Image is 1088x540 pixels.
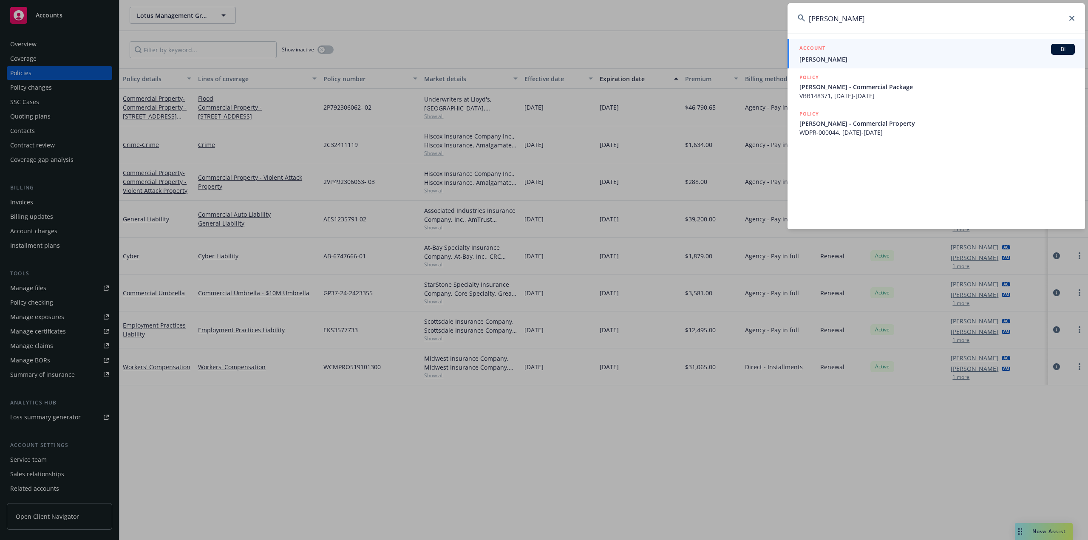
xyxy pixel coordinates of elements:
[788,68,1085,105] a: POLICY[PERSON_NAME] - Commercial PackageVBB148371, [DATE]-[DATE]
[799,110,819,118] h5: POLICY
[799,44,825,54] h5: ACCOUNT
[799,73,819,82] h5: POLICY
[799,55,1075,64] span: [PERSON_NAME]
[799,128,1075,137] span: WDPR-000044, [DATE]-[DATE]
[799,119,1075,128] span: [PERSON_NAME] - Commercial Property
[788,39,1085,68] a: ACCOUNTBI[PERSON_NAME]
[788,3,1085,34] input: Search...
[788,105,1085,141] a: POLICY[PERSON_NAME] - Commercial PropertyWDPR-000044, [DATE]-[DATE]
[1054,45,1071,53] span: BI
[799,82,1075,91] span: [PERSON_NAME] - Commercial Package
[799,91,1075,100] span: VBB148371, [DATE]-[DATE]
